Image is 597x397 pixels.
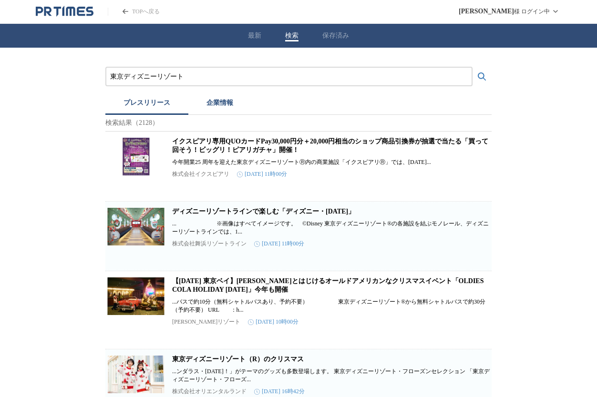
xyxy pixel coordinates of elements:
[237,170,287,178] time: [DATE] 11時00分
[459,8,514,15] span: [PERSON_NAME]
[322,31,349,40] button: 保存済み
[172,138,488,153] a: イクスピアリ専用QUOカードPay30,000円分＋20,000円相当のショップ商品引換券が抽選で当たる「買って回そう！ビッグリ！ピアリガチャ」開催！
[172,387,247,396] p: 株式会社オリエンタルランド
[172,220,490,236] p: ... ※画像はすべてイメージです。 ©Disney 東京ディズニーリゾート®の各施設を結ぶモノレール、ディズニーリゾートラインでは、1...
[172,240,247,248] p: 株式会社舞浜リゾートライン
[172,158,490,166] p: 今年開業25 周年を迎えた東京ディズニーリゾートⓇ内の商業施設「イクスピアリⓇ」では、[DATE]...
[473,67,492,86] button: 検索する
[105,115,492,132] p: 検索結果（2128）
[285,31,298,40] button: 検索
[254,387,305,396] time: [DATE] 16時42分
[254,240,304,248] time: [DATE] 11時00分
[36,6,93,17] a: PR TIMESのトップページはこちら
[172,277,484,293] a: 【[DATE] 東京ベイ】[PERSON_NAME]とはじけるオールドアメリカンなクリスマスイベント「OLDIES COLA HOLIDAY [DATE]」今年も開催
[172,356,304,363] a: 東京ディズニーリゾート（R）のクリスマス
[172,298,490,314] p: ...バスで約10分（無料シャトルバスあり、予約不要） 東京ディズニーリゾート®から無料シャトルバスで約30分（予約不要） URL ：h...
[107,137,165,175] img: イクスピアリ専用QUOカードPay30,000円分＋20,000円相当のショップ商品引換券が抽選で当たる「買って回そう！ビッグリ！ピアリガチャ」開催！
[107,207,165,245] img: ディズニーリゾートラインで楽しむ「ディズニー・クリスマス」
[172,367,490,384] p: ...ンダラス・[DATE]！」がテーマのグッズも多数登場します。 東京ディズニーリゾート・フローズンセレクション 「東京ディズニーリゾート・フローズ...
[107,355,165,393] img: 東京ディズニーリゾート（R）のクリスマス
[248,31,261,40] button: 最新
[108,8,160,16] a: PR TIMESのトップページはこちら
[172,170,229,178] p: 株式会社イクスピアリ
[188,94,251,115] button: 企業情報
[107,277,165,315] img: 【1955 東京ベイ】シュワッとはじけるオールドアメリカンなクリスマスイベント「OLDIES COLA HOLIDAY 1955」今年も開催
[110,71,468,82] input: プレスリリースおよび企業を検索する
[172,208,355,215] a: ディズニーリゾートラインで楽しむ「ディズニー・[DATE]」
[248,318,298,326] time: [DATE] 10時00分
[172,318,240,326] p: [PERSON_NAME]リゾート
[105,94,188,115] button: プレスリリース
